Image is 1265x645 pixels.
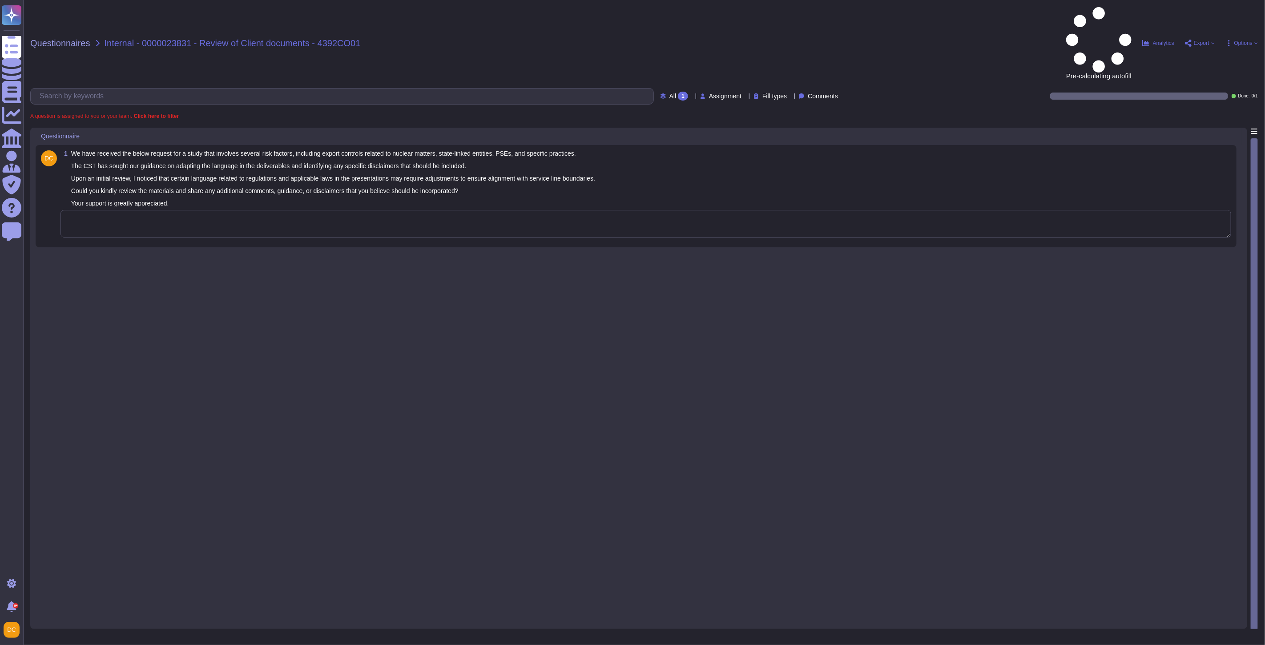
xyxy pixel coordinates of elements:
div: 9+ [13,603,18,609]
span: Done: [1238,94,1250,98]
button: user [2,620,26,640]
span: Comments [808,93,838,99]
button: Analytics [1142,40,1174,47]
span: Internal - 0000023831 - Review of Client documents - 4392CO01 [105,39,361,48]
span: Options [1234,40,1253,46]
span: We have received the below request for a study that involves several risk factors, including expo... [71,150,595,207]
img: user [41,150,57,166]
span: Questionnaire [41,133,80,139]
span: All [669,93,677,99]
span: 0 / 1 [1252,94,1258,98]
span: Export [1194,40,1209,46]
span: Pre-calculating autofill [1066,7,1132,79]
b: Click here to filter [132,113,179,119]
img: user [4,622,20,638]
div: 1 [678,92,688,101]
span: Questionnaires [30,39,90,48]
span: Fill types [762,93,787,99]
span: A question is assigned to you or your team. [30,113,179,119]
span: Assignment [709,93,741,99]
input: Search by keywords [35,89,653,104]
span: 1 [60,150,68,157]
span: Analytics [1153,40,1174,46]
